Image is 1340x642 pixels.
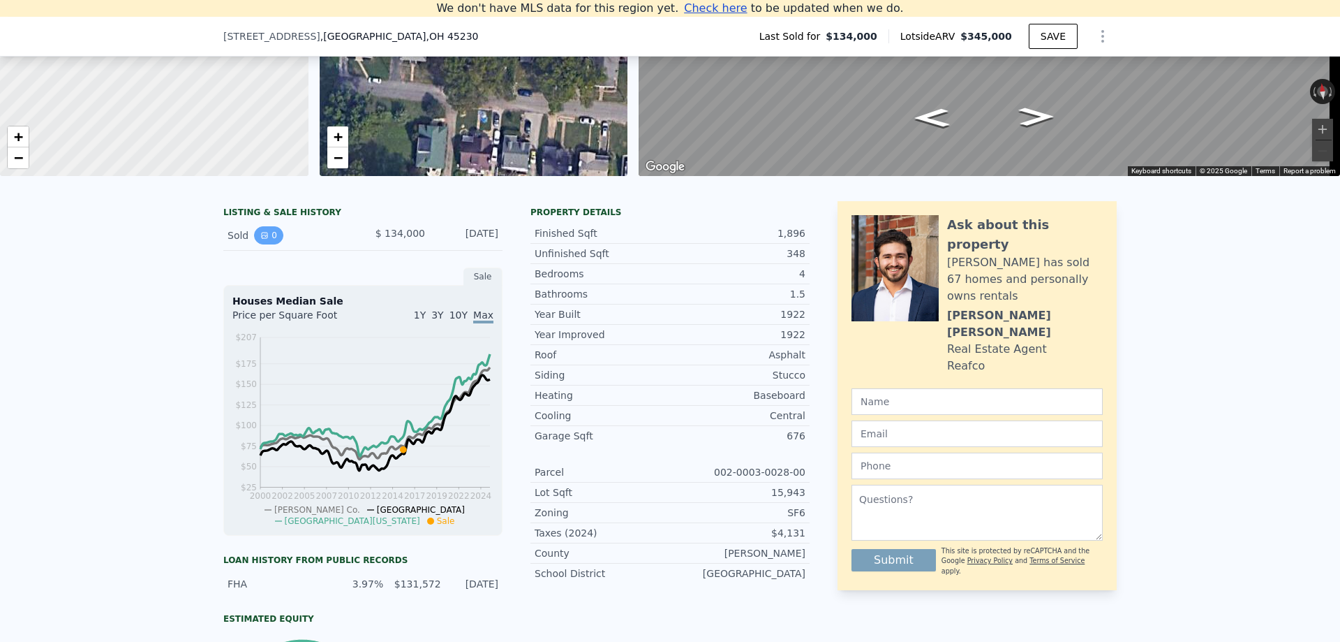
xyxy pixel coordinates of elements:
[900,29,960,43] span: Lotside ARV
[947,358,985,374] div: Reafco
[232,294,493,308] div: Houses Median Sale
[235,421,257,430] tspan: $100
[473,309,493,323] span: Max
[1200,167,1247,175] span: © 2025 Google
[535,307,670,321] div: Year Built
[1029,557,1085,564] a: Terms of Service
[535,409,670,423] div: Cooling
[8,126,29,147] a: Zoom in
[1316,78,1330,104] button: Reset the view
[826,29,877,43] span: $134,000
[382,491,403,501] tspan: 2014
[670,348,805,362] div: Asphalt
[670,287,805,301] div: 1.5
[327,147,348,168] a: Zoom out
[947,215,1103,254] div: Ask about this property
[223,555,502,566] div: Loan history from public records
[14,149,23,166] span: −
[535,546,670,560] div: County
[670,368,805,382] div: Stucco
[851,549,936,571] button: Submit
[241,483,257,493] tspan: $25
[1089,22,1117,50] button: Show Options
[947,341,1047,358] div: Real Estate Agent
[851,421,1103,447] input: Email
[437,516,455,526] span: Sale
[535,287,670,301] div: Bathrooms
[232,308,363,330] div: Price per Square Foot
[327,126,348,147] a: Zoom in
[285,516,420,526] span: [GEOGRAPHIC_DATA][US_STATE]
[670,226,805,240] div: 1,896
[670,465,805,479] div: 002-0003-0028-00
[941,546,1103,576] div: This site is protected by reCAPTCHA and the Google and apply.
[967,557,1013,564] a: Privacy Policy
[235,379,257,389] tspan: $150
[14,128,23,145] span: +
[1328,79,1336,104] button: Rotate clockwise
[470,491,492,501] tspan: 2024
[947,307,1103,341] div: [PERSON_NAME] [PERSON_NAME]
[448,491,470,501] tspan: 2022
[642,158,688,176] img: Google
[8,147,29,168] a: Zoom out
[274,505,360,515] span: [PERSON_NAME] Co.
[235,333,257,342] tspan: $207
[223,29,320,43] span: [STREET_ADDRESS]
[426,31,478,42] span: , OH 45230
[670,506,805,520] div: SF6
[250,491,271,501] tspan: 2000
[235,359,257,369] tspan: $175
[535,526,670,540] div: Taxes (2024)
[535,348,670,362] div: Roof
[241,462,257,472] tspan: $50
[535,247,670,261] div: Unfinished Sqft
[759,29,826,43] span: Last Sold for
[375,228,425,239] span: $ 134,000
[271,491,293,501] tspan: 2002
[670,567,805,581] div: [GEOGRAPHIC_DATA]
[338,491,359,501] tspan: 2010
[1310,79,1318,104] button: Rotate counterclockwise
[228,577,326,591] div: FHA
[851,388,1103,415] input: Name
[241,442,257,451] tspan: $75
[535,486,670,499] div: Lot Sqft
[642,158,688,176] a: Open this area in Google Maps (opens a new window)
[294,491,315,501] tspan: 2005
[684,1,747,15] span: Check here
[463,268,502,286] div: Sale
[851,453,1103,479] input: Phone
[670,328,805,342] div: 1922
[670,486,805,499] div: 15,943
[333,128,342,145] span: +
[392,577,440,591] div: $131,572
[530,207,810,218] div: Property details
[1312,119,1333,140] button: Zoom in
[670,307,805,321] div: 1922
[449,309,468,321] span: 10Y
[1256,167,1275,175] a: Terms
[535,567,670,581] div: School District
[436,226,498,245] div: [DATE]
[333,149,342,166] span: −
[449,577,498,591] div: [DATE]
[535,465,670,479] div: Parcel
[320,29,479,43] span: , [GEOGRAPHIC_DATA]
[670,247,805,261] div: 348
[254,226,283,245] button: View historical data
[535,368,670,382] div: Siding
[670,267,805,281] div: 4
[670,526,805,540] div: $4,131
[1029,24,1078,49] button: SAVE
[535,328,670,342] div: Year Improved
[235,400,257,410] tspan: $125
[670,546,805,560] div: [PERSON_NAME]
[899,104,965,131] path: Go West, Waldorf Pl
[426,491,447,501] tspan: 2019
[535,388,670,402] div: Heating
[535,267,670,281] div: Bedrooms
[960,31,1012,42] span: $345,000
[670,388,805,402] div: Baseboard
[431,309,443,321] span: 3Y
